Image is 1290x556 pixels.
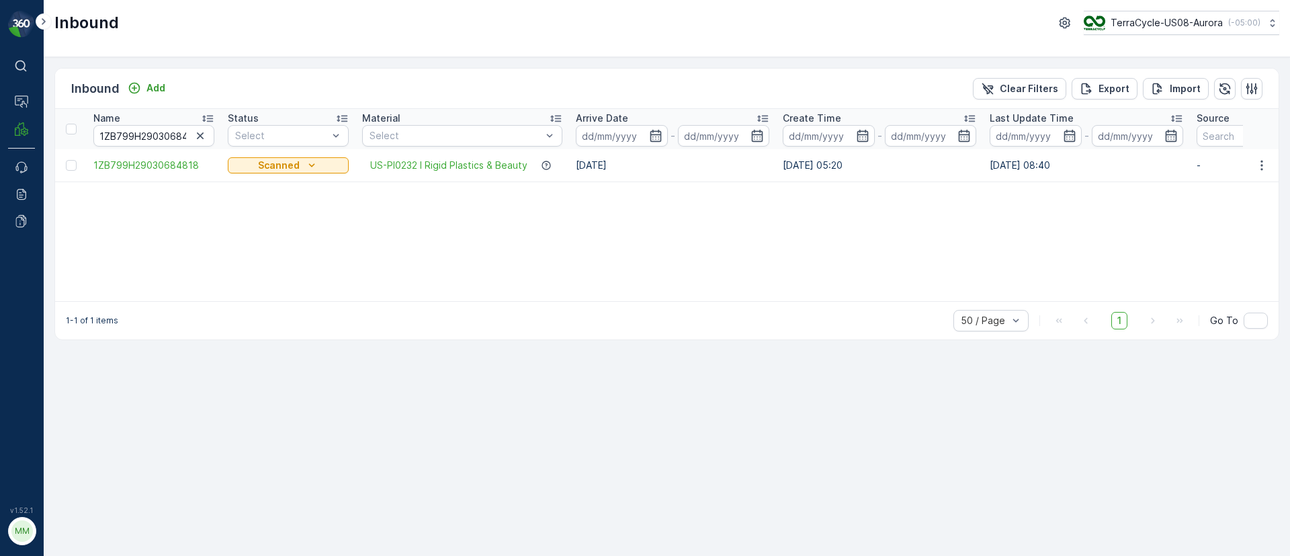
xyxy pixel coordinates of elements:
p: Select [370,129,542,143]
p: Arrive Date [576,112,628,125]
button: Add [122,80,171,96]
button: Scanned [228,157,349,173]
button: MM [8,517,35,545]
button: Export [1072,78,1137,100]
p: Scanned [258,159,300,172]
div: MM [11,520,33,542]
p: Inbound [54,12,119,34]
p: 1-1 of 1 items [66,315,118,326]
p: Status [228,112,259,125]
td: [DATE] 08:40 [983,149,1190,182]
td: [DATE] [569,149,776,182]
input: dd/mm/yyyy [783,125,875,147]
input: dd/mm/yyyy [990,125,1082,147]
p: - [671,128,675,144]
button: Clear Filters [973,78,1066,100]
p: Clear Filters [1000,82,1058,95]
span: v 1.52.1 [8,506,35,514]
img: logo [8,11,35,38]
button: Import [1143,78,1209,100]
span: Go To [1210,314,1238,327]
p: TerraCycle-US08-Aurora [1111,16,1223,30]
p: ( -05:00 ) [1228,17,1260,28]
div: Toggle Row Selected [66,160,77,171]
p: Last Update Time [990,112,1074,125]
p: Material [362,112,400,125]
p: Source [1197,112,1230,125]
button: TerraCycle-US08-Aurora(-05:00) [1084,11,1279,35]
input: dd/mm/yyyy [1092,125,1184,147]
img: image_ci7OI47.png [1084,15,1105,30]
a: US-PI0232 I Rigid Plastics & Beauty [370,159,527,172]
td: [DATE] 05:20 [776,149,983,182]
p: Select [235,129,328,143]
p: Name [93,112,120,125]
p: - [1084,128,1089,144]
input: dd/mm/yyyy [576,125,668,147]
p: Inbound [71,79,120,98]
input: Search [93,125,214,147]
p: Import [1170,82,1201,95]
a: 1ZB799H29030684818 [93,159,214,172]
input: dd/mm/yyyy [885,125,977,147]
input: dd/mm/yyyy [678,125,770,147]
p: - [877,128,882,144]
span: 1 [1111,312,1127,329]
p: Add [146,81,165,95]
p: Export [1099,82,1129,95]
p: Create Time [783,112,841,125]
